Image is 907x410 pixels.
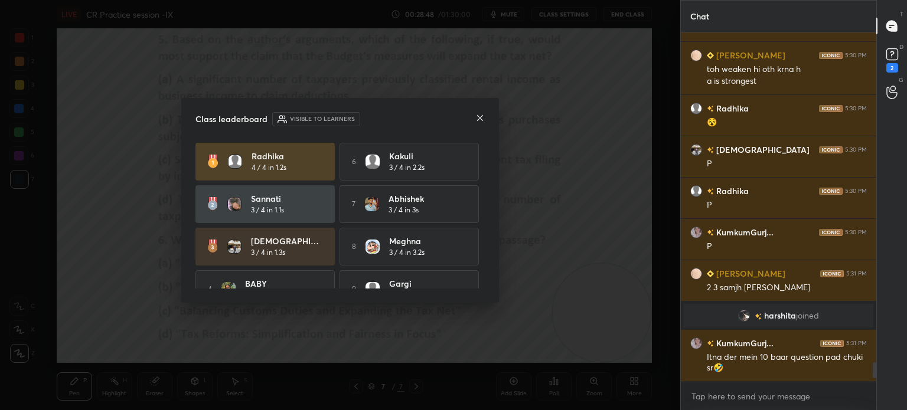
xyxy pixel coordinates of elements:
[820,340,844,347] img: iconic-dark.1390631f.png
[707,282,867,294] div: 2 3 samjh [PERSON_NAME]
[845,188,867,195] div: 5:30 PM
[352,156,356,167] h5: 6
[690,227,702,238] img: 33403831a00e428f91c4275927c7da5e.jpg
[251,247,285,258] h5: 3 / 4 in 1.3s
[681,32,876,382] div: grid
[714,185,749,197] h6: Radhika
[681,1,719,32] p: Chat
[251,192,324,205] h4: Sannati
[227,240,242,254] img: 423326c9e19049979fb3a1b041a81b46.jpg
[251,205,284,215] h5: 3 / 4 in 1.1s
[845,229,867,236] div: 5:30 PM
[252,162,286,173] h5: 4 / 4 in 1.2s
[819,105,843,112] img: iconic-dark.1390631f.png
[365,197,379,211] img: 91aa6eebb029426a8fad96e87e11135a.jpg
[690,50,702,61] img: c499d575ed0a4dd6be030ce5f9c6d505.jpg
[707,76,867,87] div: a is strongest
[352,199,355,209] h5: 7
[245,277,318,290] h4: BABY
[820,270,844,277] img: iconic-dark.1390631f.png
[690,337,702,349] img: 33403831a00e428f91c4275927c7da5e.jpg
[389,235,462,247] h4: Meghna
[251,235,324,247] h4: [DEMOGRAPHIC_DATA]
[221,282,236,296] img: 5b10d5499b0c4dd6861b26e298f0b63c.jpg
[819,146,843,153] img: iconic-dark.1390631f.png
[845,105,867,112] div: 5:30 PM
[819,188,843,195] img: iconic-dark.1390631f.png
[796,311,819,320] span: joined
[714,226,774,238] h6: KumkumGurj...
[714,267,785,280] h6: [PERSON_NAME]
[290,114,355,123] h6: Visible to learners
[389,162,425,173] h5: 3 / 4 in 2.2s
[707,199,867,211] div: P
[389,277,462,290] h4: Gargi
[707,117,867,129] div: 😵
[207,240,218,254] img: rank-3.169bc593.svg
[707,147,714,153] img: no-rating-badge.077c3623.svg
[707,106,714,112] img: no-rating-badge.077c3623.svg
[707,352,867,374] div: Itna der mein 10 baar question pad chuki sr🤣
[714,337,774,349] h6: KumkumGurj...
[707,340,714,347] img: no-rating-badge.077c3623.svg
[819,52,843,59] img: iconic-dark.1390631f.png
[714,102,749,114] h6: Radhika
[389,192,462,205] h4: Abhishek
[845,146,867,153] div: 5:30 PM
[227,197,242,211] img: afcca42328b74044bec4e7a0f8273523.jpg
[845,52,867,59] div: 5:30 PM
[714,143,810,156] h6: [DEMOGRAPHIC_DATA]
[389,247,425,258] h5: 3 / 4 in 3.2s
[195,113,267,125] h4: Class leaderboard
[352,284,356,294] h5: 9
[707,229,714,236] img: no-rating-badge.077c3623.svg
[707,52,714,59] img: Learner_Badge_beginner_1_8b307cf2a0.svg
[707,158,867,170] div: P
[366,155,380,169] img: default.png
[252,150,325,162] h4: Radhika
[755,313,762,320] img: no-rating-badge.077c3623.svg
[690,185,702,197] img: default.png
[228,155,242,169] img: default.png
[738,310,750,322] img: 1b5eabda2f54479682e3eade2e1427cf.jpg
[352,241,356,252] h5: 8
[846,270,867,277] div: 5:31 PM
[900,9,903,18] p: T
[690,103,702,114] img: default.png
[207,197,218,211] img: rank-2.3a33aca6.svg
[899,42,903,51] p: D
[707,241,867,252] div: P
[886,63,898,73] div: 2
[707,270,714,277] img: Learner_Badge_beginner_1_8b307cf2a0.svg
[899,76,903,84] p: G
[208,284,212,294] h5: 4
[846,340,867,347] div: 5:31 PM
[764,311,796,320] span: harshita
[714,49,785,61] h6: [PERSON_NAME]
[207,155,218,169] img: rank-1.ed6cb560.svg
[389,150,462,162] h4: kakuli
[690,268,702,280] img: c499d575ed0a4dd6be030ce5f9c6d505.jpg
[389,205,419,215] h5: 3 / 4 in 3s
[707,64,867,76] div: toh weaken hi oth krna h
[707,188,714,195] img: no-rating-badge.077c3623.svg
[366,240,380,254] img: 55cebb286b2e4d7abcb84b6a56bff113.jpg
[690,144,702,156] img: 423326c9e19049979fb3a1b041a81b46.jpg
[366,282,380,296] img: default.png
[819,229,843,236] img: iconic-dark.1390631f.png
